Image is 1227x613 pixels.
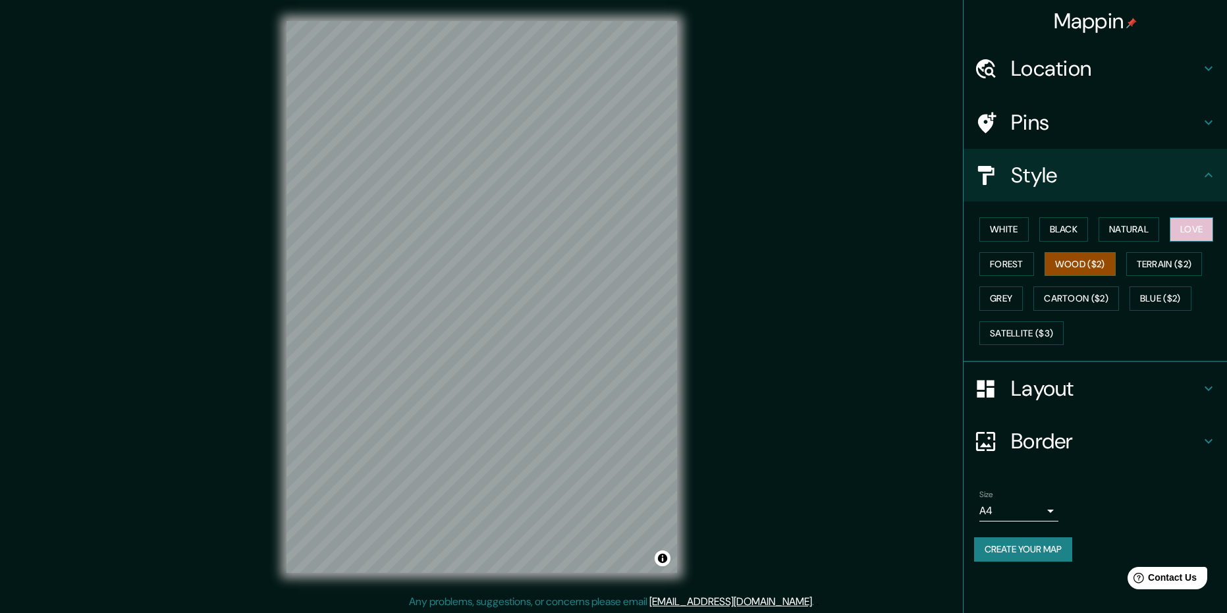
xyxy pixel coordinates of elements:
[1099,217,1159,242] button: Natural
[979,489,993,500] label: Size
[1126,252,1203,277] button: Terrain ($2)
[964,362,1227,415] div: Layout
[964,415,1227,467] div: Border
[1011,375,1201,402] h4: Layout
[1039,217,1089,242] button: Black
[979,217,1029,242] button: White
[409,594,814,610] p: Any problems, suggestions, or concerns please email .
[816,594,819,610] div: .
[1054,8,1137,34] h4: Mappin
[286,21,677,573] canvas: Map
[1170,217,1213,242] button: Love
[1110,562,1213,599] iframe: Help widget launcher
[1130,286,1191,311] button: Blue ($2)
[974,537,1072,562] button: Create your map
[655,550,670,566] button: Toggle attribution
[1011,428,1201,454] h4: Border
[979,321,1064,346] button: Satellite ($3)
[649,595,812,608] a: [EMAIL_ADDRESS][DOMAIN_NAME]
[1011,109,1201,136] h4: Pins
[979,286,1023,311] button: Grey
[979,500,1058,521] div: A4
[1045,252,1116,277] button: Wood ($2)
[1033,286,1119,311] button: Cartoon ($2)
[814,594,816,610] div: .
[979,252,1034,277] button: Forest
[1126,18,1137,28] img: pin-icon.png
[964,42,1227,95] div: Location
[1011,55,1201,82] h4: Location
[964,149,1227,201] div: Style
[1011,162,1201,188] h4: Style
[964,96,1227,149] div: Pins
